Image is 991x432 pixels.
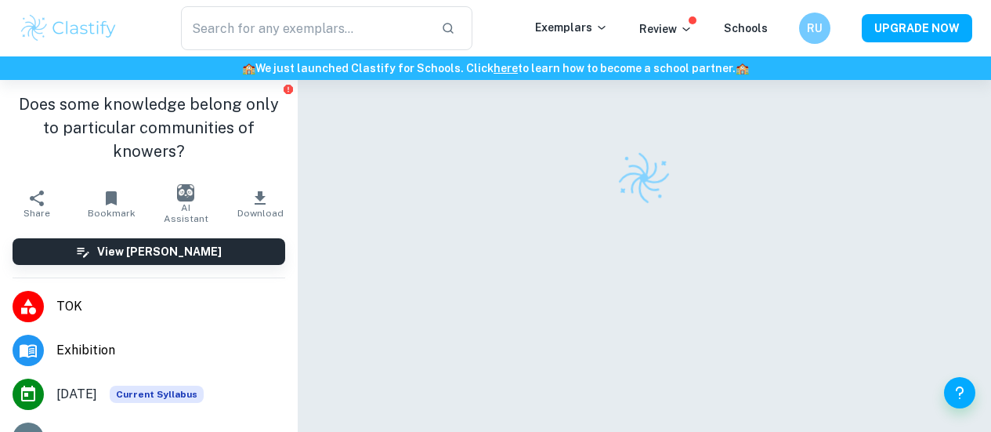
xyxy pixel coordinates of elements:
a: Schools [724,22,768,34]
span: AI Assistant [158,202,214,224]
span: Share [24,208,50,219]
div: This exemplar is based on the current syllabus. Feel free to refer to it for inspiration/ideas wh... [110,386,204,403]
img: AI Assistant [177,184,194,201]
button: Download [223,182,298,226]
p: Exemplars [535,19,608,36]
h6: RU [806,20,824,37]
button: Help and Feedback [944,377,975,408]
span: Bookmark [88,208,136,219]
h1: Does some knowledge belong only to particular communities of knowers? [13,93,285,163]
button: AI Assistant [149,182,223,226]
button: Bookmark [74,182,149,226]
input: Search for any exemplars... [181,6,429,50]
span: Current Syllabus [110,386,204,403]
button: RU [799,13,830,44]
img: Clastify logo [19,13,118,44]
button: UPGRADE NOW [862,14,972,42]
span: 🏫 [736,62,749,74]
h6: We just launched Clastify for Schools. Click to learn how to become a school partner. [3,60,988,77]
span: Exhibition [56,341,285,360]
button: Report issue [283,83,295,95]
h6: View [PERSON_NAME] [97,243,222,260]
a: here [494,62,518,74]
span: [DATE] [56,385,97,404]
button: View [PERSON_NAME] [13,238,285,265]
img: Clastify logo [613,147,675,209]
span: 🏫 [242,62,255,74]
span: Download [237,208,284,219]
p: Review [639,20,693,38]
span: TOK [56,297,285,316]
